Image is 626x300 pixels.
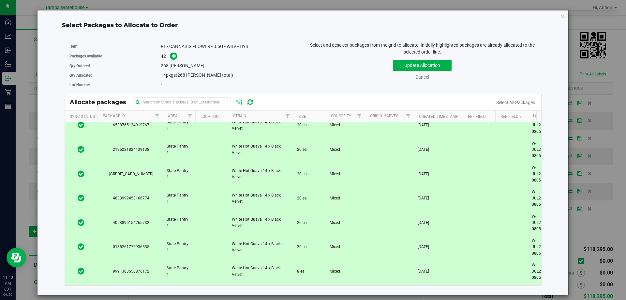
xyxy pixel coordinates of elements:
span: In Sync [78,145,84,154]
span: pkgs [161,72,233,78]
span: State Pantry 1 [167,119,191,132]
span: 14 [161,72,166,78]
span: W-JUL25WBV01-0805 [532,165,557,183]
a: Strain [233,114,246,118]
input: Search by Strain, Package ID or Lot Number [133,97,231,107]
label: Qty Ordered [69,63,161,69]
span: Mixed [330,122,340,128]
span: 20 ea [297,220,307,226]
span: W-JUL25WBV01-0805 [532,189,557,208]
label: Item [69,43,161,49]
span: 6538765134919767 [101,122,159,128]
span: 20 ea [297,195,307,201]
a: Filter [403,111,413,122]
span: - [161,82,162,87]
span: Mixed [330,195,340,201]
span: 2195221824139138 [101,147,159,153]
span: In Sync [78,218,84,227]
span: White Hot Guava 14 x Black Velvet [232,265,289,277]
span: [DATE] [418,220,429,226]
label: Lot Number [69,82,161,88]
span: In Sync [78,267,84,276]
span: Mixed [330,147,340,153]
a: Sync Status [70,114,95,119]
span: 0135261776936535 [101,244,159,250]
a: Source Type [331,114,356,118]
span: W-JUL25WBV01-0805 [532,213,557,232]
span: Mixed [330,171,340,177]
span: State Pantry 1 [167,143,191,156]
a: Created Timestamp [419,114,458,119]
span: State Pantry 1 [167,192,191,205]
a: Package Id [103,114,125,118]
span: [DATE] [418,147,429,153]
span: W-JUL25WBV01-0805 [532,116,557,135]
span: In Sync [78,194,84,203]
span: White Hot Guava 14 x Black Velvet [232,143,289,156]
span: [DATE] [418,171,429,177]
a: Filter [282,111,293,122]
a: Select All Packages [496,100,535,105]
a: Origin Harvests [370,114,403,118]
span: [DATE] [418,268,429,275]
span: Mixed [330,268,340,275]
span: [PERSON_NAME] [170,63,204,68]
span: Mixed [330,220,340,226]
span: State Pantry 1 [167,216,191,229]
span: In Sync [78,120,84,130]
span: Mixed [330,244,340,250]
span: 20 ea [297,122,307,128]
a: Size [298,114,306,119]
span: [DATE] [418,244,429,250]
span: State Pantry 1 [167,168,191,180]
a: Area [168,114,178,118]
span: [CREDIT_CARD_NUMBER] [101,171,159,177]
a: Lot Number [533,114,557,118]
span: Allocate packages [70,99,133,106]
span: In Sync [78,169,84,179]
span: 42 [161,54,166,59]
div: FT - CANNABIS FLOWER - 3.5G - WBV - HYB [161,43,298,50]
span: W-JUL25WBV01-0805 [532,238,557,257]
span: 20 ea [297,244,307,250]
a: Filter [184,111,195,122]
a: Filter [354,111,365,122]
iframe: Resource center [7,248,26,267]
span: 9991383558876172 [101,268,159,275]
button: Update Allocation [393,60,452,71]
span: White Hot Guava 14 x Black Velvet [232,168,289,180]
label: Packages available [69,53,161,59]
span: (268 [PERSON_NAME] total) [176,72,233,78]
span: Select and deselect packages from the grid to allocate. Initially highlighted packages are alread... [310,42,535,55]
a: Location [201,114,219,119]
span: [DATE] [418,122,429,128]
span: W-JUL25WBV01-0805 [532,262,557,281]
span: State Pantry 1 [167,265,191,277]
span: 4833999453166774 [101,195,159,201]
a: Ref Field [468,114,486,119]
span: 20 ea [297,171,307,177]
a: Cancel [415,74,429,80]
span: White Hot Guava 14 x Black Velvet [232,216,289,229]
label: Qty Allocated [69,72,161,78]
span: White Hot Guava 14 x Black Velvet [232,241,289,253]
span: In Sync [78,242,84,251]
span: 8 ea [297,268,305,275]
span: State Pantry 1 [167,241,191,253]
a: Filter [152,111,162,122]
span: W-JUL25WBV01-0805 [532,140,557,159]
span: 4058895154265732 [101,220,159,226]
a: Ref Field 2 [500,114,522,119]
span: White Hot Guava 14 x Black Velvet [232,119,289,132]
span: 20 ea [297,147,307,153]
div: Select Packages to Allocate to Order [62,21,544,30]
span: White Hot Guava 14 x Black Velvet [232,192,289,205]
span: 268 [161,63,169,68]
span: [DATE] [418,195,429,201]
